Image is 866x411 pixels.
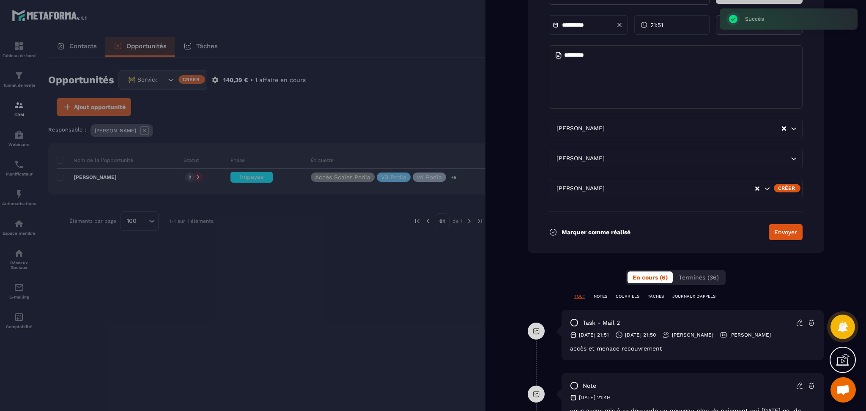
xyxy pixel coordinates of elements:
button: Clear Selected [755,186,759,192]
p: [DATE] 21:51 [579,332,609,338]
p: TÂCHES [648,293,664,299]
button: Envoyer [769,224,803,240]
input: Search for option [606,184,754,193]
p: [PERSON_NAME] [729,332,771,338]
a: Ouvrir le chat [830,377,856,403]
button: En cours (6) [628,271,673,283]
span: [PERSON_NAME] [554,124,606,133]
span: Terminés (36) [679,274,719,281]
div: accès et menace recouvrement [570,345,815,352]
div: Search for option [549,119,803,138]
button: Clear Selected [782,126,786,132]
div: Search for option [549,179,803,198]
span: [PERSON_NAME] [554,184,606,193]
p: note [583,382,596,390]
div: Search for option [549,149,803,168]
p: NOTES [594,293,607,299]
p: [PERSON_NAME] [672,332,713,338]
p: TOUT [574,293,585,299]
p: Marquer comme réalisé [562,229,630,236]
span: [PERSON_NAME] [554,154,606,163]
span: En cours (6) [633,274,668,281]
div: Créer [774,184,800,192]
input: Search for option [606,124,781,133]
p: [DATE] 21:49 [579,394,610,401]
p: COURRIELS [616,293,639,299]
p: task - mail 2 [583,319,620,327]
button: Terminés (36) [674,271,724,283]
input: Search for option [606,154,789,163]
span: 21:51 [650,21,663,29]
p: [DATE] 21:50 [625,332,656,338]
p: JOURNAUX D'APPELS [672,293,715,299]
